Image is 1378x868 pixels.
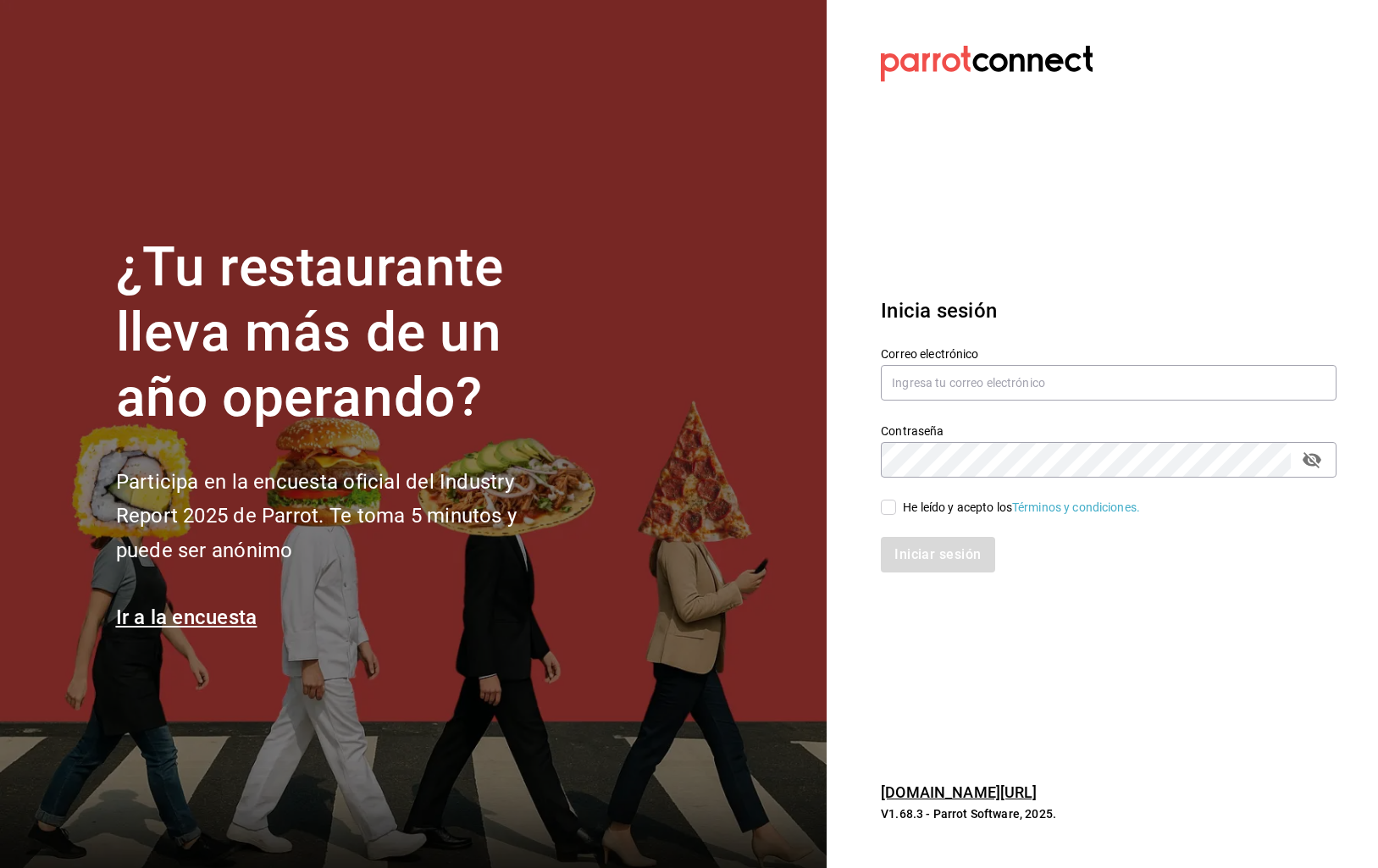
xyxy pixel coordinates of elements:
[881,365,1336,401] input: Ingresa tu correo electrónico
[881,425,1336,437] label: Contraseña
[116,605,257,629] a: Ir a la encuesta
[116,465,573,568] h2: Participa en la encuesta oficial del Industry Report 2025 de Parrot. Te toma 5 minutos y puede se...
[881,783,1037,801] a: [DOMAIN_NAME][URL]
[1298,445,1326,474] button: passwordField
[903,499,1140,517] div: He leído y acepto los
[1012,500,1140,514] a: Términos y condiciones.
[116,235,573,430] h1: ¿Tu restaurante lleva más de un año operando?
[881,805,1336,822] p: V1.68.3 - Parrot Software, 2025.
[881,348,1336,360] label: Correo electrónico
[881,296,1336,326] h3: Inicia sesión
